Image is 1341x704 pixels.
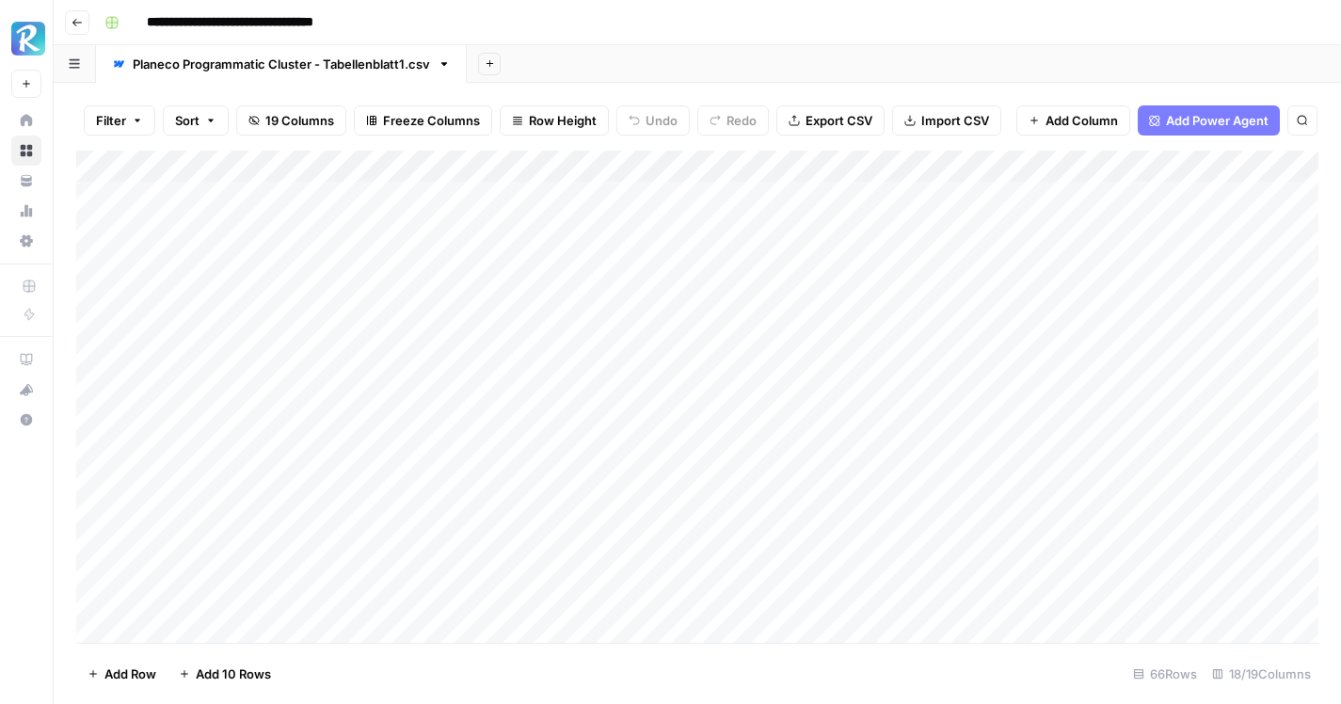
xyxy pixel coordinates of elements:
span: Add Power Agent [1166,111,1269,130]
a: Home [11,105,41,136]
div: Planeco Programmatic Cluster - Tabellenblatt1.csv [133,55,430,73]
div: What's new? [12,376,40,404]
button: Export CSV [776,105,885,136]
span: Add 10 Rows [196,664,271,683]
button: Row Height [500,105,609,136]
button: Add 10 Rows [168,659,282,689]
span: Add Row [104,664,156,683]
span: Add Column [1046,111,1118,130]
span: Sort [175,111,200,130]
span: Redo [726,111,757,130]
button: Undo [616,105,690,136]
span: Import CSV [921,111,989,130]
button: Add Row [76,659,168,689]
a: Settings [11,226,41,256]
button: Sort [163,105,229,136]
span: Freeze Columns [383,111,480,130]
button: Workspace: Radyant [11,15,41,62]
button: Add Power Agent [1138,105,1280,136]
a: Your Data [11,166,41,196]
a: Planeco Programmatic Cluster - Tabellenblatt1.csv [96,45,467,83]
a: Usage [11,196,41,226]
span: Undo [646,111,678,130]
a: AirOps Academy [11,344,41,375]
button: What's new? [11,375,41,405]
button: Freeze Columns [354,105,492,136]
span: Filter [96,111,126,130]
span: 19 Columns [265,111,334,130]
img: Radyant Logo [11,22,45,56]
button: Add Column [1016,105,1130,136]
a: Browse [11,136,41,166]
button: Help + Support [11,405,41,435]
div: 18/19 Columns [1205,659,1318,689]
button: Redo [697,105,769,136]
button: 19 Columns [236,105,346,136]
button: Filter [84,105,155,136]
button: Import CSV [892,105,1001,136]
span: Row Height [529,111,597,130]
div: 66 Rows [1125,659,1205,689]
span: Export CSV [806,111,872,130]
